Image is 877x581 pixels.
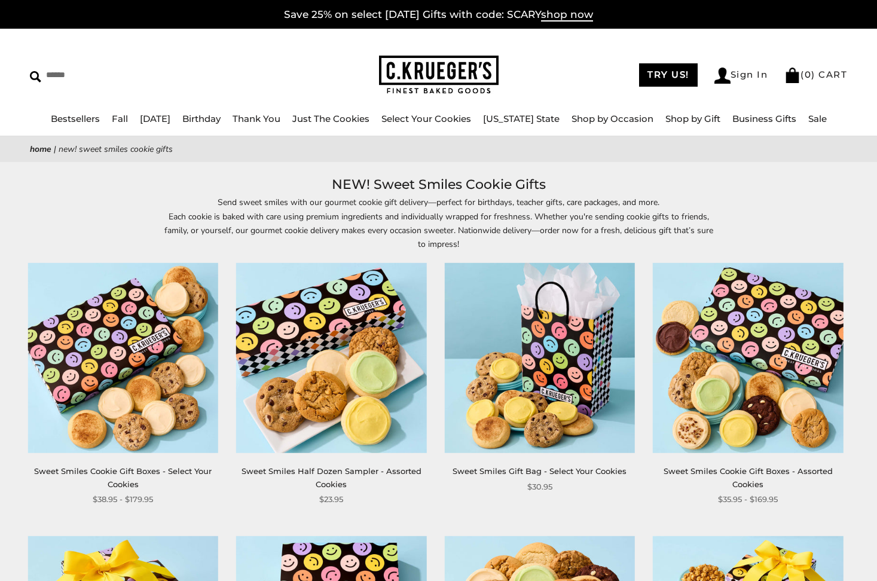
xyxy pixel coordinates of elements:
span: $23.95 [319,493,343,506]
a: Birthday [182,113,221,124]
a: Shop by Occasion [572,113,653,124]
a: Sign In [714,68,768,84]
img: Sweet Smiles Cookie Gift Boxes - Assorted Cookies [653,263,843,453]
a: Shop by Gift [665,113,720,124]
a: Sale [808,113,827,124]
a: Save 25% on select [DATE] Gifts with code: SCARYshop now [284,8,593,22]
span: 0 [805,69,812,80]
a: Sweet Smiles Gift Bag - Select Your Cookies [453,466,627,476]
span: | [54,143,56,155]
img: Bag [784,68,800,83]
span: $30.95 [527,481,552,493]
a: Just The Cookies [292,113,369,124]
a: Thank You [233,113,280,124]
a: Sweet Smiles Cookie Gift Boxes - Select Your Cookies [34,466,212,488]
img: Sweet Smiles Half Dozen Sampler - Assorted Cookies [236,263,426,453]
h1: NEW! Sweet Smiles Cookie Gifts [48,174,829,195]
img: Account [714,68,731,84]
a: [US_STATE] State [483,113,560,124]
img: Sweet Smiles Cookie Gift Boxes - Select Your Cookies [28,263,218,453]
a: Bestsellers [51,113,100,124]
input: Search [30,66,222,84]
a: Select Your Cookies [381,113,471,124]
a: Sweet Smiles Half Dozen Sampler - Assorted Cookies [242,466,421,488]
a: TRY US! [639,63,698,87]
span: NEW! Sweet Smiles Cookie Gifts [59,143,173,155]
img: Search [30,71,41,82]
p: Send sweet smiles with our gourmet cookie gift delivery—perfect for birthdays, teacher gifts, car... [164,195,714,250]
span: $35.95 - $169.95 [718,493,778,506]
span: shop now [541,8,593,22]
a: [DATE] [140,113,170,124]
a: Business Gifts [732,113,796,124]
a: (0) CART [784,69,847,80]
nav: breadcrumbs [30,142,847,156]
img: Sweet Smiles Gift Bag - Select Your Cookies [444,263,634,453]
a: Home [30,143,51,155]
a: Sweet Smiles Cookie Gift Boxes - Assorted Cookies [664,466,833,488]
img: C.KRUEGER'S [379,56,499,94]
a: Fall [112,113,128,124]
span: $38.95 - $179.95 [93,493,153,506]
